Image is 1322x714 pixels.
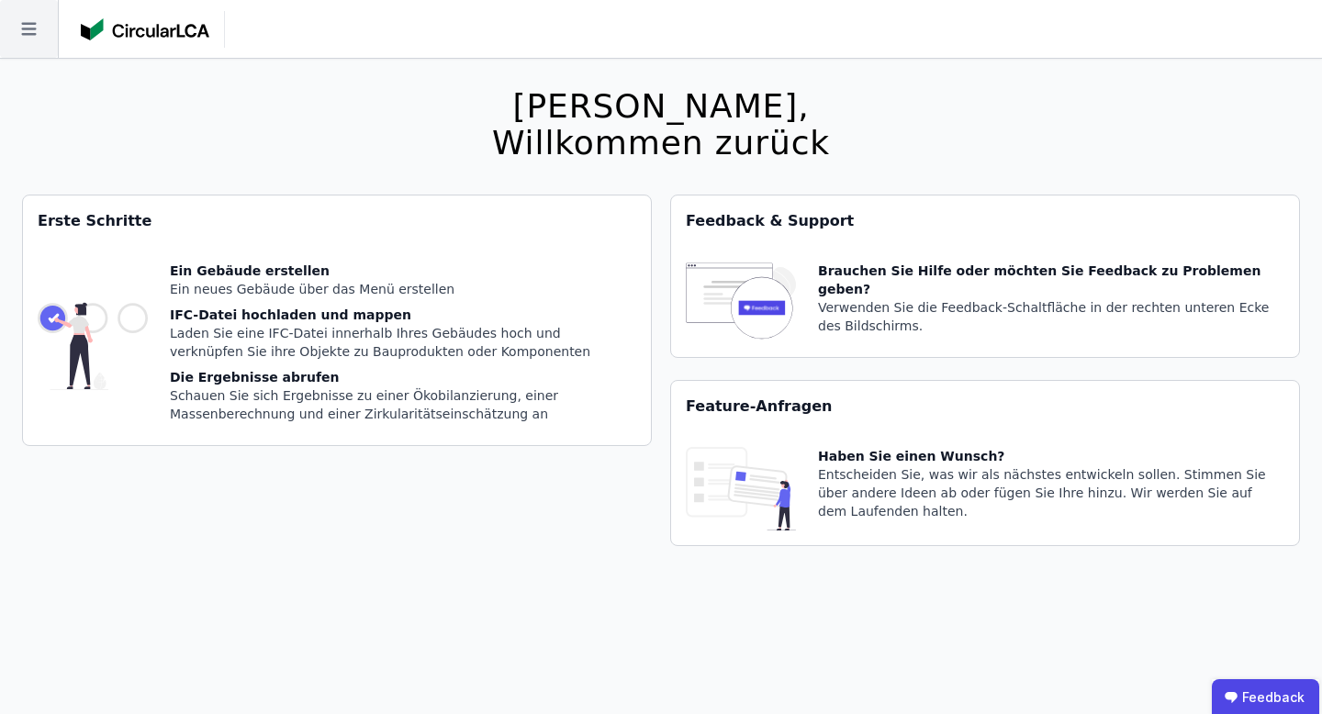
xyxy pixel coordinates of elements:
div: Feedback & Support [671,195,1299,247]
img: Concular [81,18,209,40]
div: IFC-Datei hochladen und mappen [170,306,636,324]
img: getting_started_tile-DrF_GRSv.svg [38,262,148,430]
div: Ein Gebäude erstellen [170,262,636,280]
div: Haben Sie einen Wunsch? [818,447,1284,465]
div: Verwenden Sie die Feedback-Schaltfläche in der rechten unteren Ecke des Bildschirms. [818,298,1284,335]
div: Ein neues Gebäude über das Menü erstellen [170,280,636,298]
div: Feature-Anfragen [671,381,1299,432]
img: feature_request_tile-UiXE1qGU.svg [686,447,796,530]
div: [PERSON_NAME], [492,88,830,125]
div: Entscheiden Sie, was wir als nächstes entwickeln sollen. Stimmen Sie über andere Ideen ab oder fü... [818,465,1284,520]
div: Willkommen zurück [492,125,830,162]
div: Die Ergebnisse abrufen [170,368,636,386]
div: Schauen Sie sich Ergebnisse zu einer Ökobilanzierung, einer Massenberechnung und einer Zirkularit... [170,386,636,423]
div: Brauchen Sie Hilfe oder möchten Sie Feedback zu Problemen geben? [818,262,1284,298]
div: Laden Sie eine IFC-Datei innerhalb Ihres Gebäudes hoch und verknüpfen Sie ihre Objekte zu Bauprod... [170,324,636,361]
div: Erste Schritte [23,195,651,247]
img: feedback-icon-HCTs5lye.svg [686,262,796,342]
